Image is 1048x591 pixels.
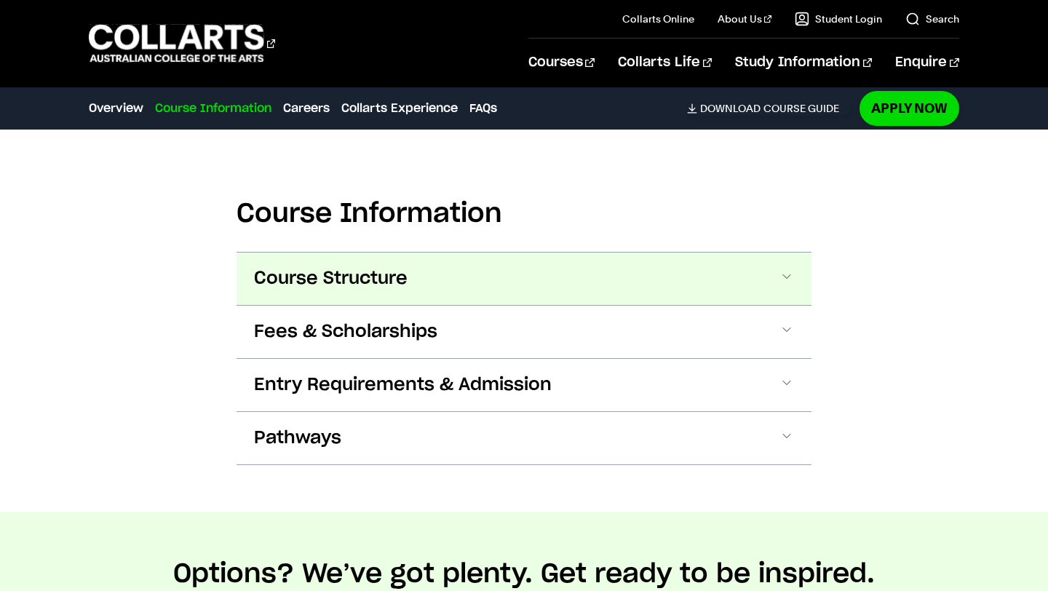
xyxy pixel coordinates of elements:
a: Collarts Experience [341,100,458,117]
a: Collarts Online [622,12,694,26]
a: About Us [718,12,771,26]
a: Collarts Life [618,39,712,87]
a: Search [905,12,959,26]
h2: Options? We’ve got plenty. Get ready to be inspired. [173,558,875,590]
a: FAQs [469,100,497,117]
span: Course Structure [254,267,408,290]
a: Enquire [895,39,958,87]
div: Go to homepage [89,23,275,64]
button: Course Structure [237,253,811,305]
span: Download [700,102,761,115]
a: Apply Now [860,91,959,125]
span: Fees & Scholarships [254,320,437,344]
a: Student Login [795,12,882,26]
a: Overview [89,100,143,117]
span: Entry Requirements & Admission [254,373,552,397]
a: Study Information [735,39,872,87]
a: Course Information [155,100,271,117]
a: Courses [528,39,595,87]
span: Pathways [254,427,341,450]
button: Entry Requirements & Admission [237,359,811,411]
a: DownloadCourse Guide [687,102,851,115]
button: Pathways [237,412,811,464]
button: Fees & Scholarships [237,306,811,358]
a: Careers [283,100,330,117]
h2: Course Information [237,198,811,230]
